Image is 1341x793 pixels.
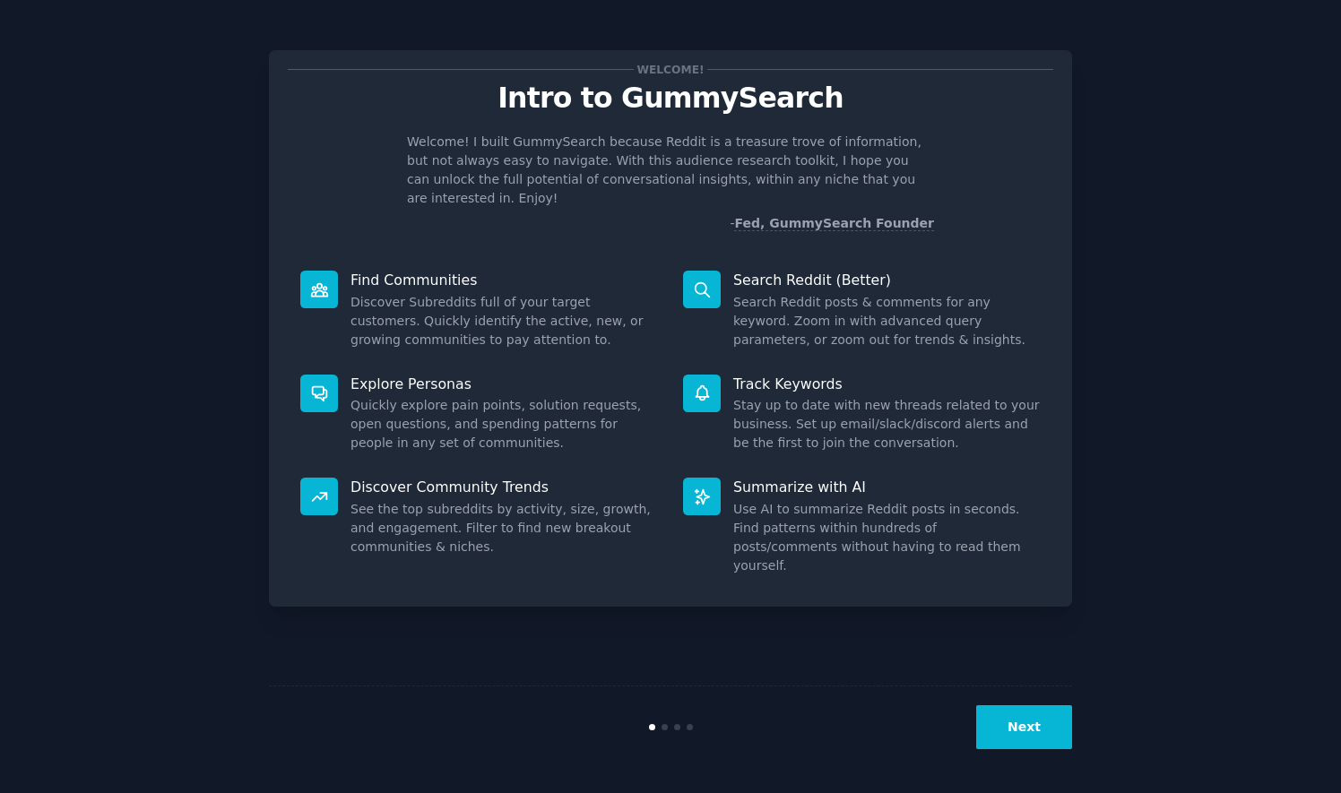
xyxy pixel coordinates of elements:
dd: Use AI to summarize Reddit posts in seconds. Find patterns within hundreds of posts/comments with... [733,500,1041,575]
p: Intro to GummySearch [288,82,1053,114]
button: Next [976,705,1072,749]
div: - [730,214,934,233]
p: Summarize with AI [733,478,1041,496]
dd: Quickly explore pain points, solution requests, open questions, and spending patterns for people ... [350,396,658,453]
dd: See the top subreddits by activity, size, growth, and engagement. Filter to find new breakout com... [350,500,658,556]
dd: Discover Subreddits full of your target customers. Quickly identify the active, new, or growing c... [350,293,658,349]
p: Discover Community Trends [350,478,658,496]
a: Fed, GummySearch Founder [734,216,934,231]
p: Search Reddit (Better) [733,271,1041,289]
dd: Search Reddit posts & comments for any keyword. Zoom in with advanced query parameters, or zoom o... [733,293,1041,349]
p: Explore Personas [350,375,658,393]
p: Welcome! I built GummySearch because Reddit is a treasure trove of information, but not always ea... [407,133,934,208]
dd: Stay up to date with new threads related to your business. Set up email/slack/discord alerts and ... [733,396,1041,453]
p: Find Communities [350,271,658,289]
p: Track Keywords [733,375,1041,393]
span: Welcome! [634,60,707,79]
